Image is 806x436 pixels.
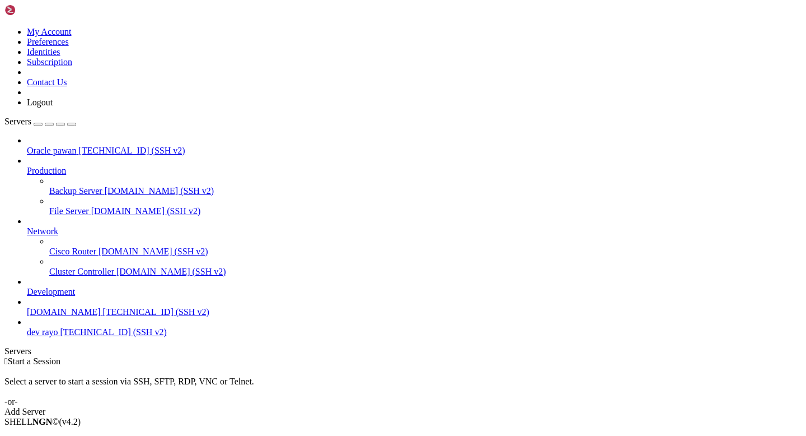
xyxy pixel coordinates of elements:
a: dev rayo [TECHNICAL_ID] (SSH v2) [27,327,802,337]
span: Production [27,166,66,175]
span: dev rayo [27,327,58,337]
span: [TECHNICAL_ID] (SSH v2) [103,307,209,317]
a: Backup Server [DOMAIN_NAME] (SSH v2) [49,186,802,196]
li: Development [27,277,802,297]
li: Network [27,216,802,277]
span: [DOMAIN_NAME] (SSH v2) [99,247,208,256]
span: [DOMAIN_NAME] (SSH v2) [116,267,226,276]
span: Cluster Controller [49,267,114,276]
a: Preferences [27,37,69,47]
li: [DOMAIN_NAME] [TECHNICAL_ID] (SSH v2) [27,297,802,317]
span: [TECHNICAL_ID] (SSH v2) [60,327,167,337]
span: SHELL © [4,417,81,426]
li: Cisco Router [DOMAIN_NAME] (SSH v2) [49,236,802,257]
a: Logout [27,98,53,107]
span: [TECHNICAL_ID] (SSH v2) [78,146,185,155]
span: Backup Server [49,186,102,196]
a: Identities [27,47,60,57]
span: [DOMAIN_NAME] [27,307,101,317]
span: Start a Session [8,356,60,366]
li: Oracle pawan [TECHNICAL_ID] (SSH v2) [27,136,802,156]
a: Subscription [27,57,72,67]
span: [DOMAIN_NAME] (SSH v2) [105,186,214,196]
a: My Account [27,27,72,36]
a: Cisco Router [DOMAIN_NAME] (SSH v2) [49,247,802,257]
a: Development [27,287,802,297]
span: Cisco Router [49,247,96,256]
span: Oracle pawan [27,146,76,155]
span: Network [27,226,58,236]
b: NGN [32,417,53,426]
div: Servers [4,346,802,356]
a: Contact Us [27,77,67,87]
a: Servers [4,117,76,126]
span: 4.2.0 [59,417,81,426]
li: Backup Server [DOMAIN_NAME] (SSH v2) [49,176,802,196]
a: Cluster Controller [DOMAIN_NAME] (SSH v2) [49,267,802,277]
a: Network [27,226,802,236]
li: Production [27,156,802,216]
div: Select a server to start a session via SSH, SFTP, RDP, VNC or Telnet. -or- [4,367,802,407]
div: Add Server [4,407,802,417]
a: File Server [DOMAIN_NAME] (SSH v2) [49,206,802,216]
li: File Server [DOMAIN_NAME] (SSH v2) [49,196,802,216]
img: Shellngn [4,4,69,16]
span: Development [27,287,75,296]
span: Servers [4,117,31,126]
a: [DOMAIN_NAME] [TECHNICAL_ID] (SSH v2) [27,307,802,317]
li: Cluster Controller [DOMAIN_NAME] (SSH v2) [49,257,802,277]
span:  [4,356,8,366]
li: dev rayo [TECHNICAL_ID] (SSH v2) [27,317,802,337]
span: [DOMAIN_NAME] (SSH v2) [91,206,201,216]
a: Oracle pawan [TECHNICAL_ID] (SSH v2) [27,146,802,156]
a: Production [27,166,802,176]
span: File Server [49,206,89,216]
